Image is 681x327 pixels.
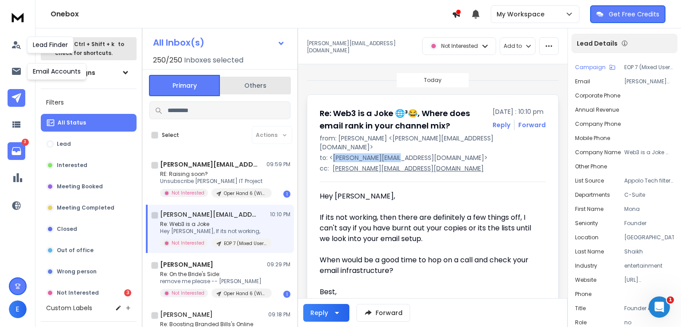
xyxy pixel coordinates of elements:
p: EOP 7 (Mixed Users and Lists) [624,64,674,71]
button: Others [220,76,291,95]
p: Add to [504,43,522,50]
p: Not Interested [57,289,99,296]
h1: [PERSON_NAME] [160,260,213,269]
p: All Status [58,119,86,126]
p: Lead Details [577,39,618,48]
p: Not Interested [172,240,204,246]
div: Hey [PERSON_NAME], [320,191,539,202]
h1: [PERSON_NAME][EMAIL_ADDRESS][DOMAIN_NAME] [160,160,258,169]
button: All Inbox(s) [146,34,292,51]
iframe: Intercom live chat [649,296,670,318]
p: Closed [57,226,77,233]
p: 09:59 PM [266,161,290,168]
p: entertainment [624,262,674,269]
h3: Custom Labels [46,304,92,312]
button: All Campaigns [41,64,137,82]
button: Meeting Completed [41,199,137,217]
p: Departments [575,191,610,199]
h3: Filters [41,96,137,109]
h1: All Inbox(s) [153,38,204,47]
button: Primary [149,75,220,96]
p: [URL][DOMAIN_NAME] [624,276,674,284]
div: Lead Finder [27,36,74,53]
p: 3 [22,139,29,146]
p: List Source [575,177,604,184]
p: Email [575,78,590,85]
button: Meeting Booked [41,178,137,195]
p: Company Phone [575,121,621,128]
p: Out of office [57,247,94,254]
div: 1 [283,191,290,198]
p: C-Suite [624,191,674,199]
p: Hey [PERSON_NAME], If its not working, [160,228,266,235]
h1: Re: Web3 is a Joke 🌐³😂, Where does email rank in your channel mix? [320,107,487,132]
button: Campaign [575,64,615,71]
p: EOP 7 (Mixed Users and Lists) [224,240,266,247]
p: Interested [57,162,87,169]
p: Campaign [575,64,606,71]
p: [PERSON_NAME][EMAIL_ADDRESS][DOMAIN_NAME] [333,164,484,173]
p: Industry [575,262,597,269]
p: Not Interested [441,43,478,50]
button: Closed [41,220,137,238]
h1: Onebox [51,9,452,19]
p: Oper Hand 6 (Winner content) [224,190,266,197]
p: Appolo Tech filter 1st 50K 2025 [624,177,674,184]
p: Get Free Credits [609,10,659,19]
p: Lead [57,140,71,148]
h3: Inboxes selected [184,55,243,66]
p: Founder & CEO [624,305,674,312]
p: Mona [624,206,674,213]
p: Corporate Phone [575,92,620,99]
p: Website [575,276,596,284]
p: Phone [575,291,591,298]
img: logo [9,9,27,25]
button: Reply [493,121,510,129]
p: remove me please -- [PERSON_NAME] [160,278,266,285]
p: Unsubscribe [PERSON_NAME] IT Project [160,178,266,185]
button: E [9,300,27,318]
p: [DATE] : 10:10 pm [493,107,546,116]
button: Reply [303,304,349,322]
div: 3 [124,289,131,296]
p: Shaikh [624,248,674,255]
p: Not Interested [172,190,204,196]
p: RE: Raising soon? [160,171,266,178]
p: 09:29 PM [267,261,290,268]
p: Title [575,305,586,312]
span: Ctrl + Shift + k [73,39,116,49]
h1: [PERSON_NAME][EMAIL_ADDRESS][DOMAIN_NAME] [160,210,258,219]
div: Forward [518,121,546,129]
button: Lead [41,135,137,153]
p: 09:18 PM [268,311,290,318]
p: Other Phone [575,163,607,170]
p: role [575,319,587,326]
p: Meeting Completed [57,204,114,211]
div: 1 [283,291,290,298]
p: Today [424,77,442,84]
p: to: <[PERSON_NAME][EMAIL_ADDRESS][DOMAIN_NAME]> [320,153,546,162]
button: Out of office [41,241,137,259]
p: Press to check for shortcuts. [55,40,124,58]
p: [PERSON_NAME][EMAIL_ADDRESS][DOMAIN_NAME] [624,78,674,85]
a: 3 [8,142,25,160]
h1: [PERSON_NAME] [160,310,213,319]
button: All Status [41,114,137,132]
button: Forward [356,304,410,322]
p: from: [PERSON_NAME] <[PERSON_NAME][EMAIL_ADDRESS][DOMAIN_NAME]> [320,134,546,152]
div: Reply [310,308,328,317]
p: Wrong person [57,268,97,275]
button: Interested [41,156,137,174]
p: cc: [320,164,329,173]
span: 1 [667,296,674,304]
label: Select [162,132,179,139]
p: [PERSON_NAME][EMAIL_ADDRESS][DOMAIN_NAME] [307,40,417,54]
p: Meeting Booked [57,183,103,190]
button: Wrong person [41,263,137,280]
p: Web3 is a Joke 🌐³😂 [624,149,674,156]
p: Seniority [575,220,598,227]
p: Re: On the Bride's Side: [160,271,266,278]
